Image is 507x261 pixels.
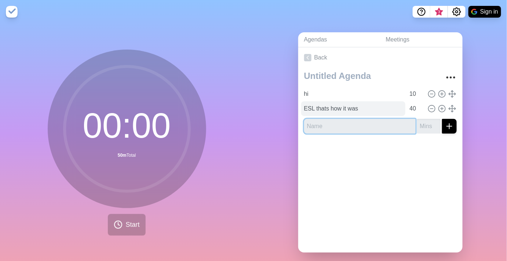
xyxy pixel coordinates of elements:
[125,220,139,230] span: Start
[301,87,405,101] input: Name
[417,119,441,134] input: Mins
[444,70,458,85] button: More
[430,6,448,18] button: What’s new
[298,47,463,68] a: Back
[471,9,477,15] img: google logo
[301,101,405,116] input: Name
[448,6,466,18] button: Settings
[407,87,424,101] input: Mins
[380,32,463,47] a: Meetings
[407,101,424,116] input: Mins
[108,214,145,236] button: Start
[468,6,501,18] button: Sign in
[298,32,380,47] a: Agendas
[304,119,416,134] input: Name
[6,6,18,18] img: timeblocks logo
[413,6,430,18] button: Help
[436,9,442,15] span: 3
